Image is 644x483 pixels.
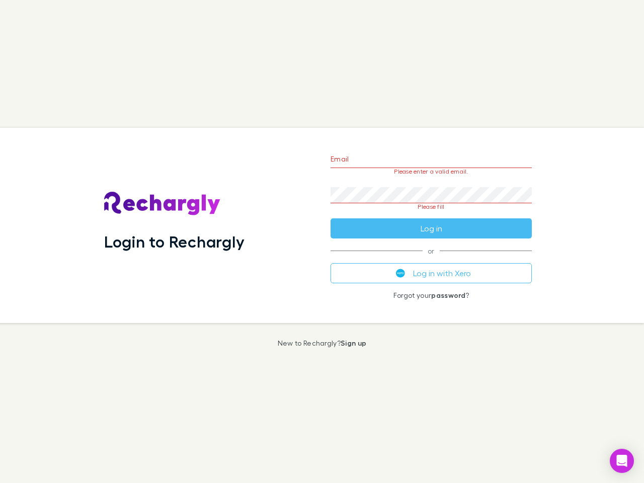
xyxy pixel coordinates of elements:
div: Open Intercom Messenger [610,449,634,473]
button: Log in with Xero [331,263,532,283]
button: Log in [331,218,532,238]
p: New to Rechargly? [278,339,367,347]
a: password [431,291,465,299]
p: Please fill [331,203,532,210]
p: Please enter a valid email. [331,168,532,175]
img: Rechargly's Logo [104,192,221,216]
a: Sign up [341,339,366,347]
h1: Login to Rechargly [104,232,245,251]
img: Xero's logo [396,269,405,278]
span: or [331,251,532,251]
p: Forgot your ? [331,291,532,299]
